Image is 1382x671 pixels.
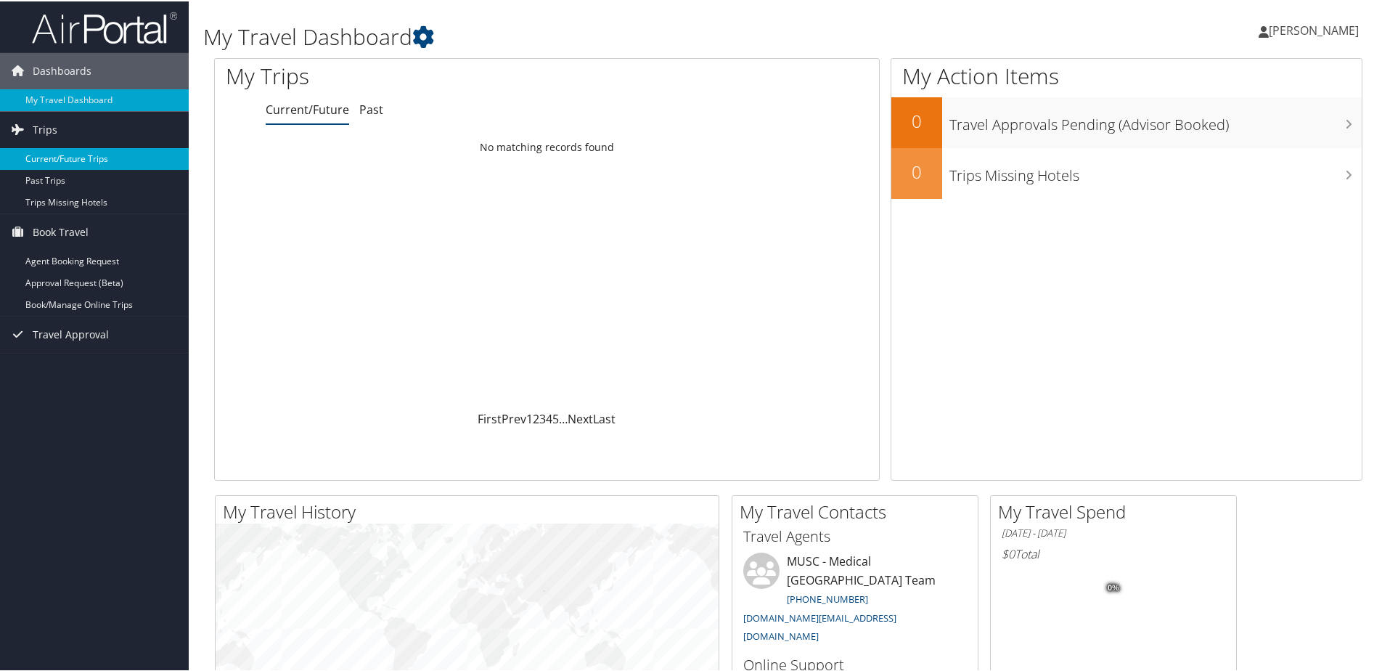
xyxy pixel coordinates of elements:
h2: My Travel Contacts [740,498,978,523]
a: 0Trips Missing Hotels [891,147,1362,198]
span: [PERSON_NAME] [1269,21,1359,37]
a: First [478,410,502,426]
a: Next [568,410,593,426]
h3: Travel Approvals Pending (Advisor Booked) [949,106,1362,134]
img: airportal-logo.png [32,9,177,44]
li: MUSC - Medical [GEOGRAPHIC_DATA] Team [736,551,974,648]
span: Travel Approval [33,315,109,351]
a: 4 [546,410,552,426]
a: 2 [533,410,539,426]
a: [PHONE_NUMBER] [787,591,868,604]
span: Trips [33,110,57,147]
tspan: 0% [1108,582,1119,591]
span: … [559,410,568,426]
h1: My Action Items [891,60,1362,90]
h6: [DATE] - [DATE] [1002,525,1225,539]
td: No matching records found [215,133,879,159]
h2: 0 [891,158,942,183]
h3: Travel Agents [743,525,967,545]
span: Dashboards [33,52,91,88]
a: [PERSON_NAME] [1259,7,1373,51]
a: 1 [526,410,533,426]
span: Book Travel [33,213,89,249]
h1: My Trips [226,60,592,90]
span: $0 [1002,545,1015,561]
a: Prev [502,410,526,426]
h3: Trips Missing Hotels [949,157,1362,184]
a: Past [359,100,383,116]
h6: Total [1002,545,1225,561]
h2: 0 [891,107,942,132]
a: 0Travel Approvals Pending (Advisor Booked) [891,96,1362,147]
h1: My Travel Dashboard [203,20,984,51]
a: 3 [539,410,546,426]
h2: My Travel History [223,498,719,523]
a: [DOMAIN_NAME][EMAIL_ADDRESS][DOMAIN_NAME] [743,610,896,642]
a: 5 [552,410,559,426]
a: Current/Future [266,100,349,116]
a: Last [593,410,616,426]
h2: My Travel Spend [998,498,1236,523]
